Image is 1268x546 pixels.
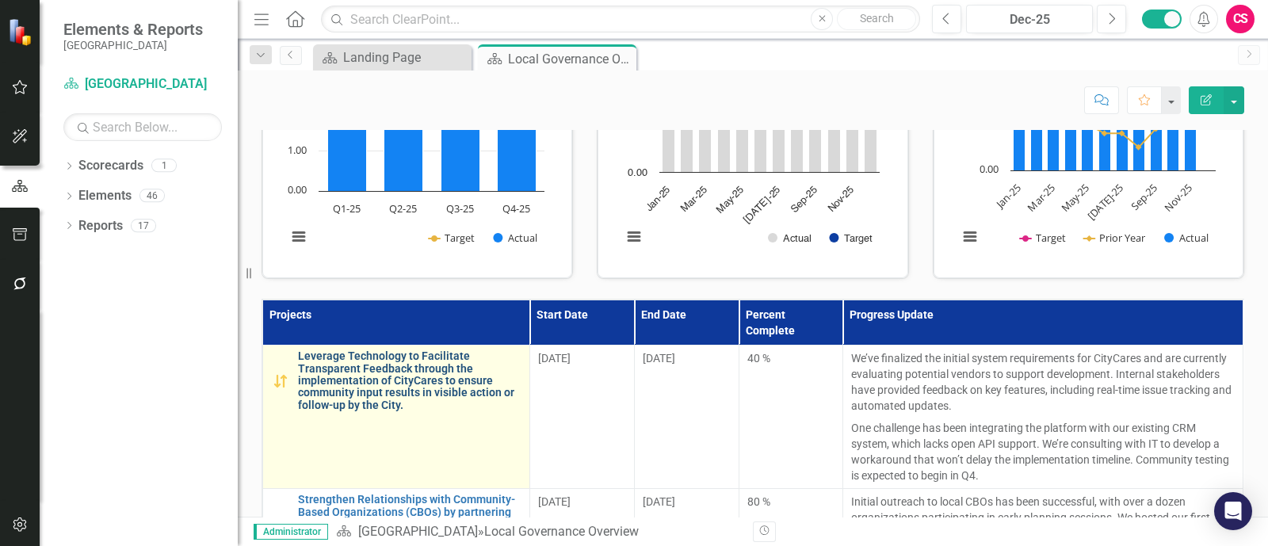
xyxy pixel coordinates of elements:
text: 1.00 [288,143,307,157]
text: Actual [1179,231,1209,245]
text: Jan-25 [992,181,1024,212]
button: View chart menu, Chart [288,226,310,248]
a: [GEOGRAPHIC_DATA] [358,524,478,539]
button: Show Actual [768,232,812,244]
button: Show Target [829,232,873,244]
text: Prior Year [1099,231,1146,245]
text: [DATE]-25 [742,185,783,226]
text: May-25 [716,185,747,216]
div: 46 [139,189,165,203]
path: Q1-25, 2. Actual. [328,112,367,192]
span: Administrator [254,524,328,540]
div: Chart. Highcharts interactive chart. [614,24,891,262]
p: We’ve finalized the initial system requirements for CityCares and are currently evaluating potent... [851,350,1235,417]
path: Feb-25, 18. Actual. [682,88,693,173]
svg: Interactive chart [614,24,888,262]
a: Scorecards [78,157,143,175]
td: Double-Click to Edit [739,346,843,489]
button: Show Actual [1164,231,1209,246]
a: [GEOGRAPHIC_DATA] [63,75,222,94]
span: [DATE] [538,352,571,365]
button: Show Target [1020,231,1067,246]
text: Mar-25 [680,185,709,214]
text: Nov-25 [827,185,856,214]
td: Double-Click to Edit [634,346,739,489]
text: Jan-25 [644,185,673,213]
a: Leverage Technology to Facilitate Transparent Feedback through the implementation of CityCares to... [298,350,521,411]
text: 0.00 [288,182,307,197]
path: Jul-25, 800. Prior Year. [1118,131,1125,137]
div: Chart. Highcharts interactive chart. [950,24,1227,262]
text: Q1-25 [333,201,361,216]
td: Double-Click to Edit [529,346,634,489]
svg: Interactive chart [950,24,1224,262]
div: Dec-25 [972,10,1087,29]
a: Reports [78,217,123,235]
button: Show Prior Year [1083,231,1147,246]
small: [GEOGRAPHIC_DATA] [63,39,203,52]
span: [DATE] [643,352,675,365]
path: Jun-25, 800. Prior Year. [1101,131,1107,137]
text: Nov-25 [1161,181,1194,214]
img: ClearPoint Strategy [8,18,36,46]
img: Caution [271,372,290,391]
button: Show Actual [493,231,537,246]
td: Double-Click to Edit [843,346,1243,489]
div: Local Governance Overview [484,524,639,539]
path: Q2-25, 3. Actual. [384,72,423,192]
div: Chart. Highcharts interactive chart. [279,24,556,262]
div: 1 [151,159,177,173]
td: Double-Click to Edit Right Click for Context Menu [263,346,530,489]
button: View chart menu, Chart [959,226,981,248]
span: [DATE] [643,495,675,508]
div: Landing Page [343,48,468,67]
div: » [336,523,741,541]
button: CS [1226,5,1255,33]
div: 80 % [747,494,835,510]
span: Elements & Reports [63,20,203,39]
div: 17 [131,219,156,232]
div: Local Governance Overview [508,49,632,69]
path: Sep-25, 900. Prior Year. [1152,126,1159,132]
div: Open Intercom Messenger [1214,492,1252,530]
p: One challenge has been integrating the platform with our existing CRM system, which lacks open AP... [851,417,1235,483]
input: Search Below... [63,113,222,141]
text: 0.00 [980,162,999,176]
span: [DATE] [538,495,571,508]
text: Q4-25 [502,201,530,216]
text: Q2-25 [389,201,417,216]
text: Target [445,231,475,245]
text: Actual [508,231,537,245]
text: Target [1036,231,1066,245]
a: Elements [78,187,132,205]
text: [DATE]-25 [1084,181,1126,223]
path: Jan-25, 18. Actual. [663,88,674,173]
text: May-25 [1057,181,1091,215]
button: Dec-25 [966,5,1093,33]
div: 40 % [747,350,835,366]
button: View chart menu, Chart [622,226,644,248]
button: Search [837,8,916,30]
text: Mar-25 [1024,181,1057,214]
text: Q3-25 [446,201,474,216]
text: 0.00 [628,168,647,178]
a: Landing Page [317,48,468,67]
svg: Interactive chart [279,24,552,262]
text: Sep-25 [1128,181,1160,213]
input: Search ClearPoint... [321,6,920,33]
span: Search [860,12,894,25]
text: Sep-25 [789,185,819,215]
button: Show Target [429,231,475,246]
path: Aug-25, 500. Prior Year. [1135,144,1141,151]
